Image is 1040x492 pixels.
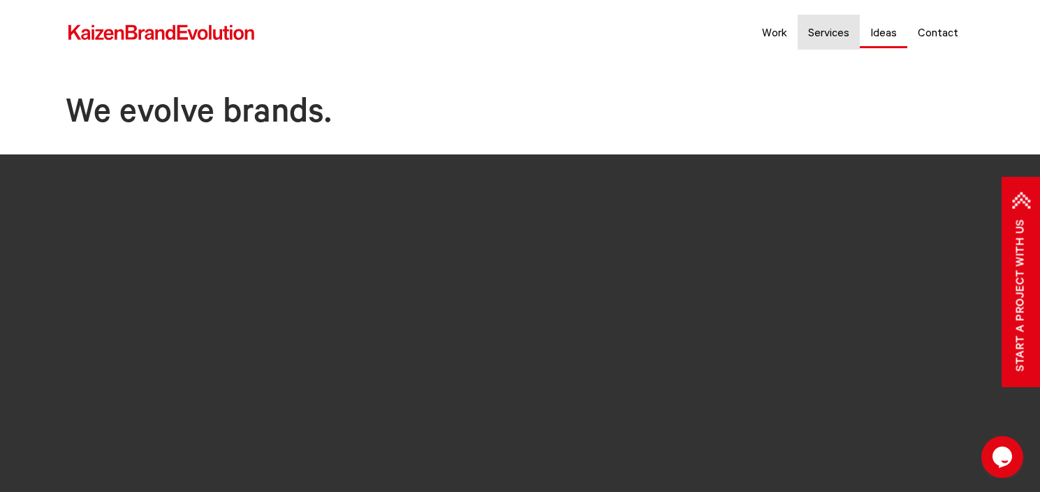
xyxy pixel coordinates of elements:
[981,436,1026,478] iframe: chat widget
[1009,219,1034,372] b: Start a project with us
[752,15,798,50] a: Work
[62,96,977,137] h1: We evolve brands.
[907,15,969,50] a: Contact
[1012,192,1030,209] img: path-arrow-1.png
[67,24,256,42] img: kbe_logo_new.svg
[798,15,860,50] a: Services
[860,15,907,50] a: Ideas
